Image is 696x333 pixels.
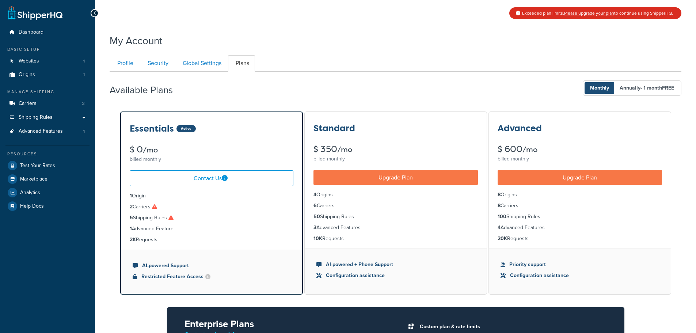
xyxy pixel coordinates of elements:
span: - 1 month [640,84,674,92]
span: Advanced Features [19,128,63,135]
div: billed monthly [498,154,662,164]
li: Origins [498,191,662,199]
a: Security [140,55,174,72]
a: Help Docs [5,200,90,213]
a: Advanced Features 1 [5,125,90,138]
a: Plans [228,55,255,72]
div: Manage Shipping [5,89,90,95]
a: Dashboard [5,26,90,39]
small: /mo [522,144,537,155]
li: AI-powered Support [133,262,290,270]
li: Shipping Rules [313,213,478,221]
strong: 5 [130,214,133,222]
span: Carriers [19,101,37,107]
div: Resources [5,151,90,157]
li: Carriers [130,203,293,211]
span: Marketplace [20,176,47,182]
button: Monthly Annually- 1 monthFREE [583,80,681,96]
li: Origin [130,192,293,200]
a: Marketplace [5,173,90,186]
strong: 4 [313,191,316,198]
a: Test Your Rates [5,159,90,172]
strong: 50 [313,213,320,220]
li: Priority support [501,261,659,269]
a: Upgrade Plan [498,170,662,185]
li: Websites [5,54,90,68]
li: Custom plan & rate limits [416,322,607,332]
strong: 1 [130,192,132,200]
a: ShipperHQ Home [8,5,62,20]
strong: 3 [313,224,316,231]
a: Profile [110,55,139,72]
div: Active [176,125,196,132]
strong: 1 [130,225,132,232]
span: Websites [19,58,39,64]
li: Shipping Rules [498,213,662,221]
div: $ 0 [130,145,293,154]
strong: 4 [498,224,501,231]
a: Carriers 3 [5,97,90,110]
span: Shipping Rules [19,114,53,121]
span: Origins [19,72,35,78]
div: Basic Setup [5,46,90,53]
div: $ 350 [313,145,478,154]
h1: My Account [110,34,162,48]
h3: Standard [313,124,355,133]
li: Configuration assistance [501,272,659,280]
span: Annually [614,82,680,94]
li: Carriers [498,202,662,210]
strong: 20K [498,235,507,242]
a: Websites 1 [5,54,90,68]
b: FREE [662,84,674,92]
span: Monthly [585,82,615,94]
span: 1 [83,128,85,135]
li: Carriers [5,97,90,110]
a: Shipping Rules [5,111,90,124]
h2: Enterprise Plans [185,319,384,329]
h2: Available Plans [110,85,184,95]
strong: 10K [313,235,322,242]
li: Configuration assistance [316,272,475,280]
small: /mo [143,145,158,155]
h3: Essentials [130,124,174,133]
div: billed monthly [130,154,293,164]
li: Restricted Feature Access [133,273,290,281]
strong: 6 [313,202,317,209]
span: 1 [83,72,85,78]
li: Advanced Feature [130,225,293,233]
a: Global Settings [175,55,227,72]
li: Carriers [313,202,478,210]
span: Test Your Rates [20,163,55,169]
span: Dashboard [19,29,43,35]
span: 3 [82,101,85,107]
li: Requests [130,236,293,244]
a: Analytics [5,186,90,199]
strong: 2 [130,203,133,211]
span: Exceeded plan limits. to continue using ShipperHQ. [522,10,673,16]
li: AI-powered + Phone Support [316,261,475,269]
li: Shipping Rules [130,214,293,222]
li: Requests [313,235,478,243]
a: Upgrade Plan [313,170,478,185]
li: Origins [313,191,478,199]
li: Requests [498,235,662,243]
strong: 8 [498,202,501,209]
strong: 100 [498,213,506,220]
strong: 2K [130,236,136,243]
div: billed monthly [313,154,478,164]
span: 1 [83,58,85,64]
li: Advanced Features [498,224,662,232]
li: Advanced Features [313,224,478,232]
div: $ 600 [498,145,662,154]
span: Analytics [20,190,40,196]
small: /mo [337,144,352,155]
a: Origins 1 [5,68,90,82]
strong: 8 [498,191,501,198]
span: Help Docs [20,203,44,209]
li: Origins [5,68,90,82]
